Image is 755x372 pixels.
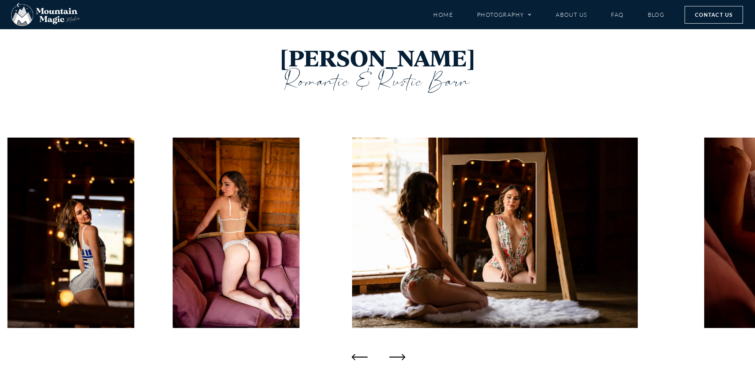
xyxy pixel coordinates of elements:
[695,10,733,19] span: Contact Us
[138,71,618,93] h3: Romantic & Rustic Barn
[648,8,665,22] a: Blog
[685,6,743,24] a: Contact Us
[172,138,299,328] img: Rustic Romantic Barn Boudoir Session Gunnison Crested Butte photographer Gunnison photographers C...
[433,8,665,22] nav: Menu
[611,8,623,22] a: FAQ
[172,138,299,328] div: 23 / 33
[433,8,453,22] a: Home
[477,8,532,22] a: Photography
[7,138,134,328] img: Rustic Romantic Barn Boudoir Session Gunnison Crested Butte photographer Gunnison photographers C...
[7,138,134,328] div: 22 / 33
[138,45,618,71] h1: [PERSON_NAME]
[388,349,404,365] div: Next slide
[352,349,368,365] div: Previous slide
[352,138,638,328] div: 24 / 33
[352,138,638,328] img: Rustic Romantic Barn Boudoir Session Gunnison Crested Butte photographer Gunnison photographers C...
[11,3,80,26] img: Mountain Magic Media photography logo Crested Butte Photographer
[556,8,587,22] a: About Us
